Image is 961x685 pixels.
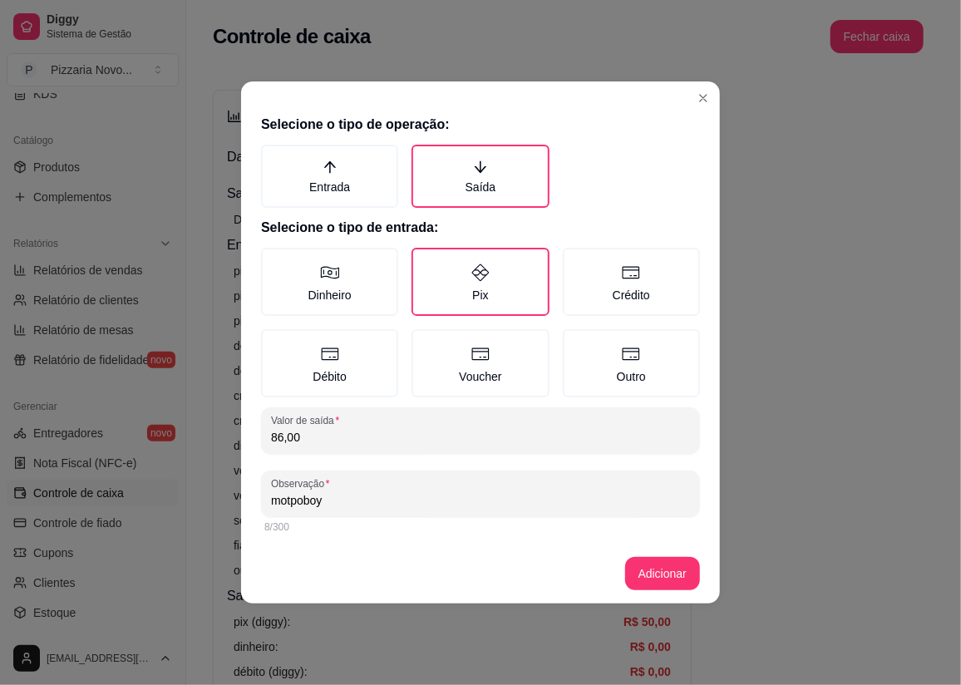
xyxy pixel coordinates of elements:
span: arrow-down [473,160,488,175]
h2: Selecione o tipo de operação: [261,115,700,135]
label: Voucher [412,329,549,397]
div: 8/300 [264,520,697,534]
label: Observação [271,476,335,490]
input: Observação [271,492,690,509]
label: Entrada [261,145,398,208]
button: Close [690,85,717,111]
label: Crédito [563,248,700,316]
label: Saída [412,145,549,208]
label: Pix [412,248,549,316]
label: Dinheiro [261,248,398,316]
label: Valor de saída [271,413,345,427]
span: arrow-up [323,160,338,175]
label: Outro [563,329,700,397]
label: Débito [261,329,398,397]
button: Adicionar [625,557,700,590]
h2: Selecione o tipo de entrada: [261,218,700,238]
input: Valor de saída [271,429,690,446]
